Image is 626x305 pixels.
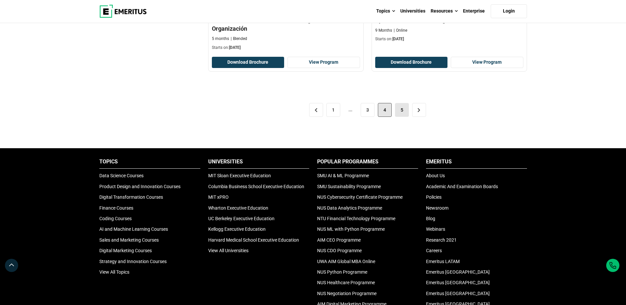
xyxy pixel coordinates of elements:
[426,269,490,275] a: Emeritus [GEOGRAPHIC_DATA]
[392,37,404,41] span: [DATE]
[375,36,523,42] p: Starts on:
[317,226,385,232] a: NUS ML with Python Programme
[99,184,181,189] a: Product Design and Innovation Courses
[317,291,377,296] a: NUS Negotiation Programme
[208,248,248,253] a: View All Universities
[426,237,457,243] a: Research 2021
[317,259,375,264] a: UWA AIM Global MBA Online
[317,216,395,221] a: NTU Financial Technology Programme
[208,173,271,178] a: MIT Sloan Executive Education
[208,237,299,243] a: Harvard Medical School Executive Education
[99,269,129,275] a: View All Topics
[426,226,445,232] a: Webinars
[395,103,409,117] a: 5
[451,57,523,68] a: View Program
[317,194,403,200] a: NUS Cybersecurity Certificate Programme
[99,173,144,178] a: Data Science Courses
[394,28,407,33] p: Online
[426,216,435,221] a: Blog
[229,45,241,50] span: [DATE]
[375,57,448,68] button: Download Brochure
[317,184,381,189] a: SMU Sustainability Programme
[99,205,133,211] a: Finance Courses
[426,184,498,189] a: Academic And Examination Boards
[317,248,362,253] a: NUS CDO Programme
[208,205,268,211] a: Wharton Executive Education
[231,36,247,42] p: Blended
[426,194,442,200] a: Policies
[317,173,369,178] a: SMU AI & ML Programme
[208,226,266,232] a: Kellogg Executive Education
[426,173,445,178] a: About Us
[426,280,490,285] a: Emeritus [GEOGRAPHIC_DATA]
[99,226,168,232] a: AI and Machine Learning Courses
[412,103,426,117] a: >
[426,291,490,296] a: Emeritus [GEOGRAPHIC_DATA]
[212,57,284,68] button: Download Brochure
[491,4,527,18] a: Login
[426,205,448,211] a: Newsroom
[208,194,229,200] a: MIT xPRO
[99,194,163,200] a: Digital Transformation Courses
[99,259,167,264] a: Strategy and Innovation Courses
[99,237,159,243] a: Sales and Marketing Courses
[375,28,392,33] p: 9 Months
[426,259,460,264] a: Emeritus LATAM
[208,184,304,189] a: Columbia Business School Executive Education
[99,248,152,253] a: Digital Marketing Courses
[208,216,275,221] a: UC Berkeley Executive Education
[99,216,132,221] a: Coding Courses
[344,103,357,117] span: ...
[212,16,360,32] h4: Dirección Financiera: Aliado Estratégico de la Organización
[212,45,360,51] p: Starts on:
[317,280,375,285] a: NUS Healthcare Programme
[212,36,229,42] p: 5 months
[361,103,375,117] a: 3
[309,103,323,117] a: <
[326,103,340,117] a: 1
[317,237,361,243] a: AIM CEO Programme
[426,248,442,253] a: Careers
[317,269,367,275] a: NUS Python Programme
[287,57,360,68] a: View Program
[317,205,382,211] a: NUS Data Analytics Programme
[378,103,392,117] span: 4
